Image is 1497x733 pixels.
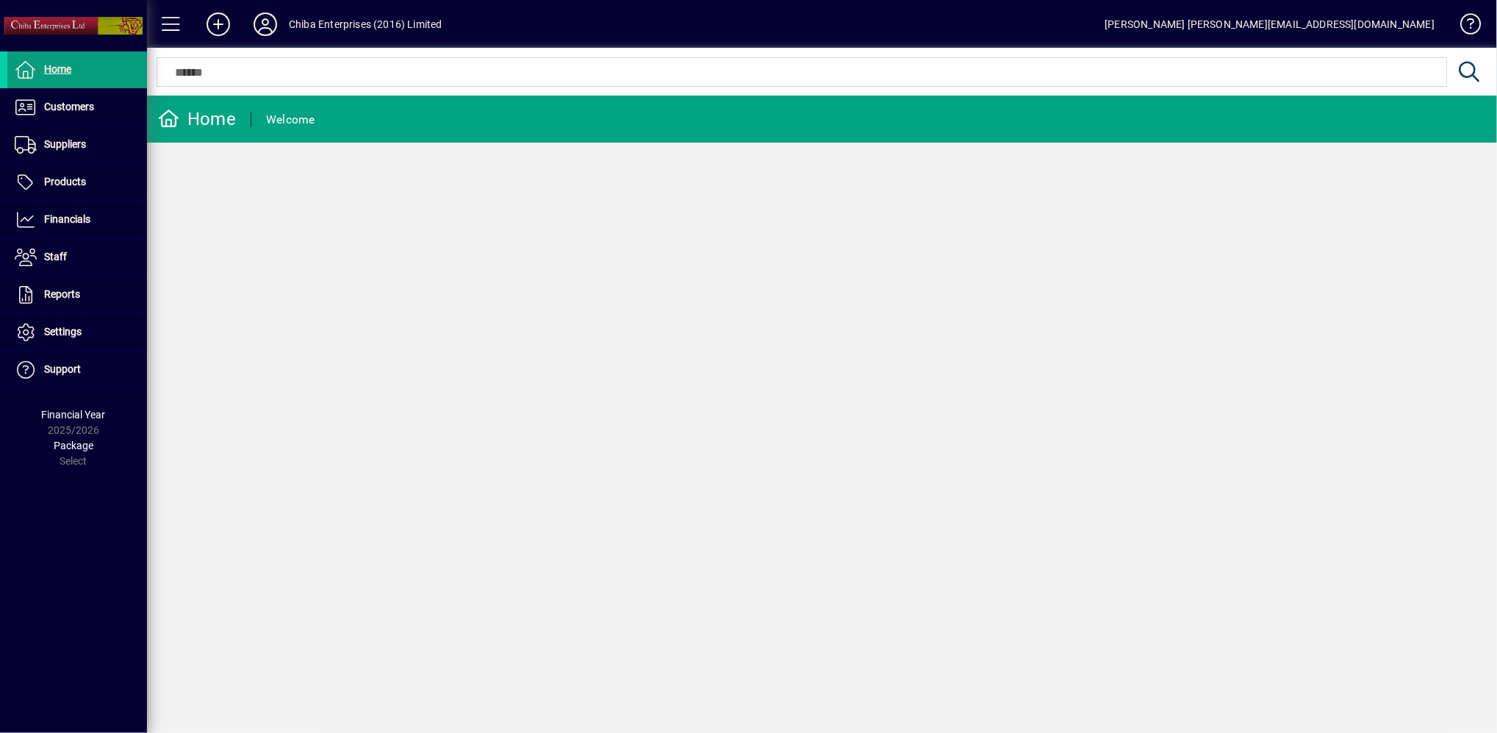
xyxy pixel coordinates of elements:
[44,101,94,112] span: Customers
[7,164,147,201] a: Products
[7,239,147,276] a: Staff
[1449,3,1479,51] a: Knowledge Base
[195,11,242,37] button: Add
[7,89,147,126] a: Customers
[44,326,82,337] span: Settings
[44,213,90,225] span: Financials
[7,351,147,388] a: Support
[44,176,86,187] span: Products
[266,108,315,132] div: Welcome
[7,126,147,163] a: Suppliers
[54,440,93,451] span: Package
[44,138,86,150] span: Suppliers
[44,288,80,300] span: Reports
[7,314,147,351] a: Settings
[44,251,67,262] span: Staff
[42,409,106,421] span: Financial Year
[242,11,289,37] button: Profile
[7,276,147,313] a: Reports
[44,363,81,375] span: Support
[158,107,236,131] div: Home
[7,201,147,238] a: Financials
[289,12,442,36] div: Chiba Enterprises (2016) Limited
[44,63,71,75] span: Home
[1105,12,1435,36] div: [PERSON_NAME] [PERSON_NAME][EMAIL_ADDRESS][DOMAIN_NAME]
